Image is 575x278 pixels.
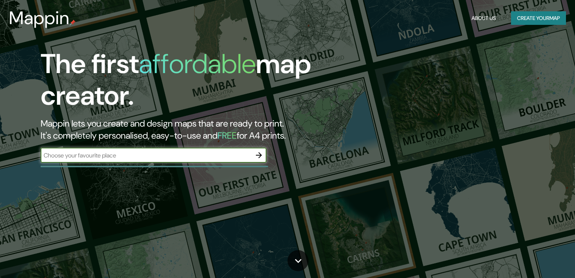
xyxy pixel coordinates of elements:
img: mappin-pin [70,20,76,26]
input: Choose your favourite place [41,151,251,160]
h3: Mappin [9,8,70,29]
h5: FREE [218,130,237,141]
button: About Us [469,11,499,25]
h1: The first map creator. [41,48,328,118]
h2: Mappin lets you create and design maps that are ready to print. It's completely personalised, eas... [41,118,328,142]
h1: affordable [139,46,256,81]
button: Create yourmap [511,11,566,25]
